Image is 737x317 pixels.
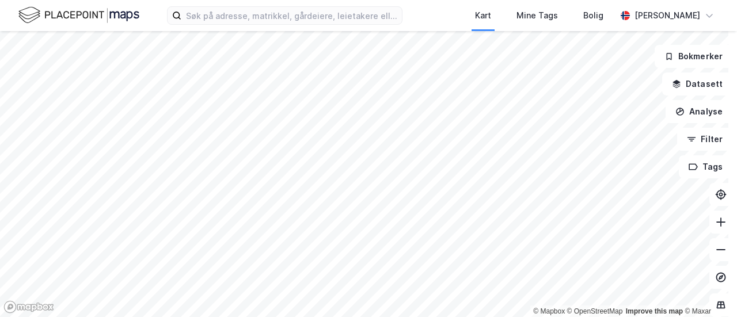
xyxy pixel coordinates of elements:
[475,9,491,22] div: Kart
[679,155,732,178] button: Tags
[662,72,732,96] button: Datasett
[533,307,565,315] a: Mapbox
[655,45,732,68] button: Bokmerker
[677,128,732,151] button: Filter
[583,9,603,22] div: Bolig
[516,9,558,22] div: Mine Tags
[679,262,737,317] iframe: Chat Widget
[181,7,402,24] input: Søk på adresse, matrikkel, gårdeiere, leietakere eller personer
[666,100,732,123] button: Analyse
[626,307,683,315] a: Improve this map
[3,300,54,314] a: Mapbox homepage
[567,307,623,315] a: OpenStreetMap
[679,262,737,317] div: Kontrollprogram for chat
[18,5,139,25] img: logo.f888ab2527a4732fd821a326f86c7f29.svg
[635,9,700,22] div: [PERSON_NAME]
